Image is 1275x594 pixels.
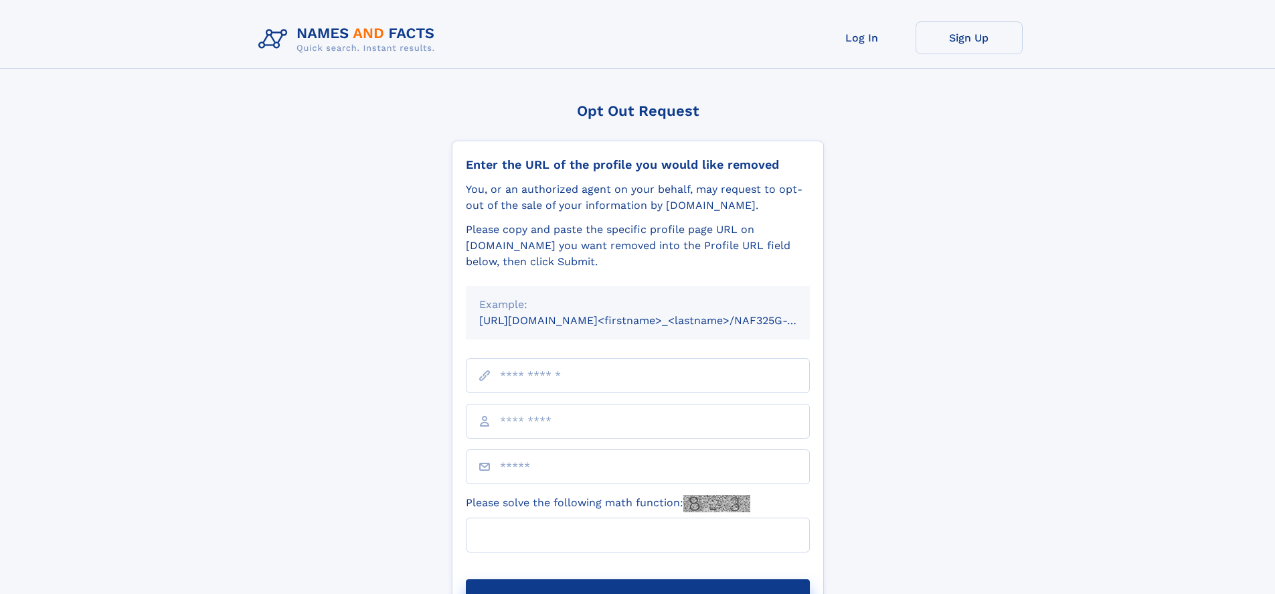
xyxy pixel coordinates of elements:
[466,495,750,512] label: Please solve the following math function:
[479,314,835,327] small: [URL][DOMAIN_NAME]<firstname>_<lastname>/NAF325G-xxxxxxxx
[479,297,796,313] div: Example:
[809,21,916,54] a: Log In
[452,102,824,119] div: Opt Out Request
[466,222,810,270] div: Please copy and paste the specific profile page URL on [DOMAIN_NAME] you want removed into the Pr...
[253,21,446,58] img: Logo Names and Facts
[466,181,810,214] div: You, or an authorized agent on your behalf, may request to opt-out of the sale of your informatio...
[466,157,810,172] div: Enter the URL of the profile you would like removed
[916,21,1023,54] a: Sign Up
